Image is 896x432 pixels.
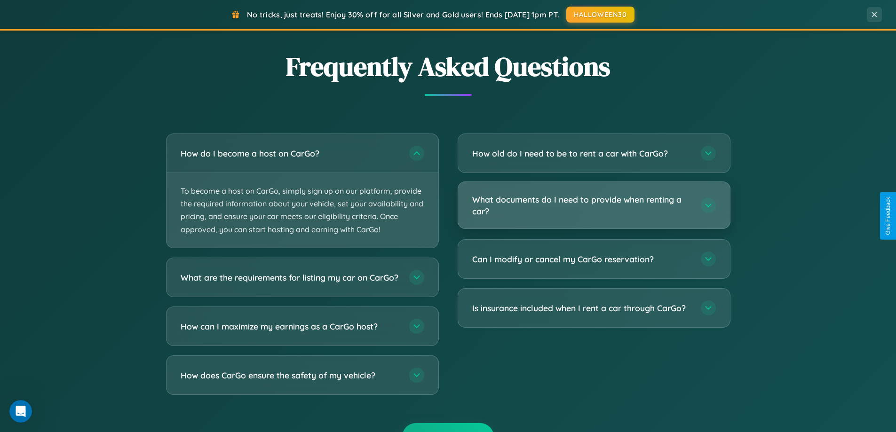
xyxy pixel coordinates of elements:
h3: How can I maximize my earnings as a CarGo host? [181,320,400,332]
iframe: Intercom live chat [9,400,32,423]
h3: Can I modify or cancel my CarGo reservation? [472,253,691,265]
h3: Is insurance included when I rent a car through CarGo? [472,302,691,314]
h3: What documents do I need to provide when renting a car? [472,194,691,217]
p: To become a host on CarGo, simply sign up on our platform, provide the required information about... [167,173,438,248]
h3: How old do I need to be to rent a car with CarGo? [472,148,691,159]
span: No tricks, just treats! Enjoy 30% off for all Silver and Gold users! Ends [DATE] 1pm PT. [247,10,559,19]
div: Give Feedback [885,197,891,235]
h3: What are the requirements for listing my car on CarGo? [181,271,400,283]
button: HALLOWEEN30 [566,7,634,23]
h2: Frequently Asked Questions [166,48,730,85]
h3: How do I become a host on CarGo? [181,148,400,159]
h3: How does CarGo ensure the safety of my vehicle? [181,369,400,381]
